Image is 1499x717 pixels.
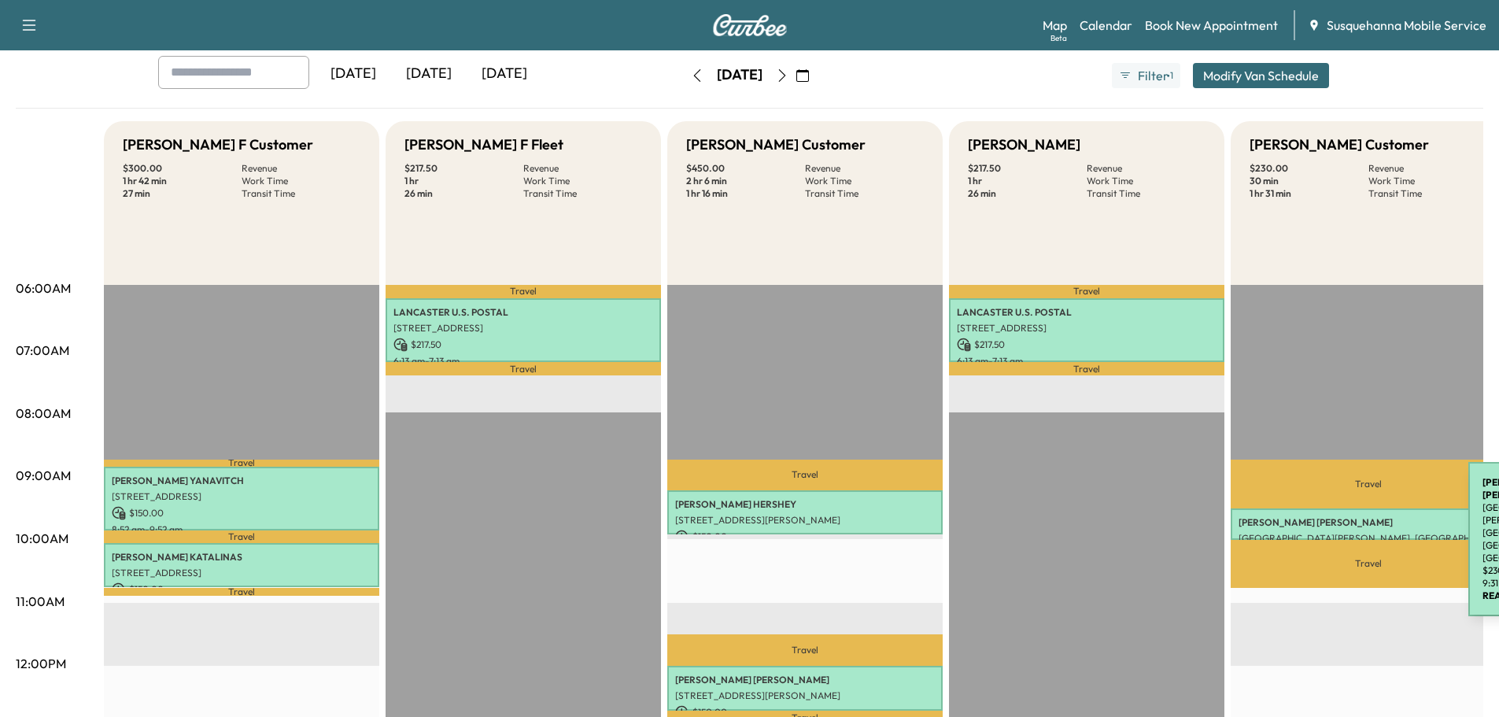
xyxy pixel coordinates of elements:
p: [STREET_ADDRESS][PERSON_NAME] [675,514,935,527]
p: Transit Time [1368,187,1487,200]
p: Travel [386,285,661,298]
p: [GEOGRAPHIC_DATA][PERSON_NAME], [GEOGRAPHIC_DATA], [GEOGRAPHIC_DATA], [GEOGRAPHIC_DATA] [1239,532,1498,545]
p: 08:00AM [16,404,71,423]
span: 1 [1170,69,1173,82]
p: 06:00AM [16,279,71,298]
p: Revenue [805,162,924,175]
p: [STREET_ADDRESS] [957,322,1217,334]
p: [PERSON_NAME] [PERSON_NAME] [1239,516,1498,529]
p: Transit Time [523,187,642,200]
h5: [PERSON_NAME] Customer [1250,134,1429,156]
p: Transit Time [242,187,360,200]
p: $ 150.00 [675,530,935,544]
p: Work Time [1087,175,1205,187]
p: [PERSON_NAME] KATALINAS [112,551,371,564]
p: 1 hr 31 min [1250,187,1368,200]
p: Work Time [1368,175,1487,187]
div: [DATE] [467,56,542,92]
p: Revenue [1087,162,1205,175]
p: 6:13 am - 7:13 am [957,355,1217,368]
p: Revenue [242,162,360,175]
a: MapBeta [1043,16,1067,35]
p: LANCASTER U.S. POSTAL [393,306,653,319]
p: $ 217.50 [957,338,1217,352]
p: Travel [949,362,1224,375]
h5: [PERSON_NAME] F Fleet [404,134,563,156]
div: [DATE] [391,56,467,92]
p: 10:00AM [16,529,68,548]
p: $ 450.00 [686,162,805,175]
p: 26 min [404,187,523,200]
p: Travel [104,460,379,467]
p: Work Time [805,175,924,187]
span: Susquehanna Mobile Service [1327,16,1486,35]
p: 2 hr 6 min [686,175,805,187]
p: 11:00AM [16,592,65,611]
p: $ 217.50 [393,338,653,352]
span: Filter [1138,66,1166,85]
div: [DATE] [717,65,762,85]
p: Travel [104,588,379,597]
p: Work Time [242,175,360,187]
h5: [PERSON_NAME] Customer [686,134,866,156]
p: $ 230.00 [1250,162,1368,175]
p: 30 min [1250,175,1368,187]
p: 27 min [123,187,242,200]
p: 1 hr [404,175,523,187]
p: [PERSON_NAME] YANAVITCH [112,475,371,487]
p: Travel [667,460,943,490]
p: $ 217.50 [404,162,523,175]
a: Book New Appointment [1145,16,1278,35]
span: ● [1166,72,1169,79]
p: 07:00AM [16,341,69,360]
p: $ 300.00 [123,162,242,175]
p: Transit Time [805,187,924,200]
p: [STREET_ADDRESS] [112,490,371,503]
button: Modify Van Schedule [1193,63,1329,88]
p: Work Time [523,175,642,187]
p: [PERSON_NAME] [PERSON_NAME] [675,674,935,686]
p: Transit Time [1087,187,1205,200]
p: Travel [949,285,1224,298]
p: 26 min [968,187,1087,200]
p: Revenue [523,162,642,175]
button: Filter●1 [1112,63,1180,88]
p: [STREET_ADDRESS] [112,567,371,579]
h5: [PERSON_NAME] F Customer [123,134,313,156]
p: $ 150.00 [112,506,371,520]
p: Travel [386,362,661,375]
p: 1 hr 42 min [123,175,242,187]
p: 12:00PM [16,654,66,673]
p: Travel [667,634,943,666]
p: [PERSON_NAME] HERSHEY [675,498,935,511]
div: [DATE] [316,56,391,92]
p: $ 217.50 [968,162,1087,175]
p: 1 hr 16 min [686,187,805,200]
h5: [PERSON_NAME] [968,134,1080,156]
p: Revenue [1368,162,1487,175]
p: [STREET_ADDRESS] [393,322,653,334]
a: Calendar [1080,16,1132,35]
p: Travel [104,530,379,543]
p: 6:13 am - 7:13 am [393,355,653,368]
img: Curbee Logo [712,14,788,36]
p: 1 hr [968,175,1087,187]
p: [STREET_ADDRESS][PERSON_NAME] [675,689,935,702]
div: Beta [1050,32,1067,44]
p: 8:52 am - 9:52 am [112,523,371,536]
p: LANCASTER U.S. POSTAL [957,306,1217,319]
p: $ 150.00 [112,582,371,597]
p: 09:00AM [16,466,71,485]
